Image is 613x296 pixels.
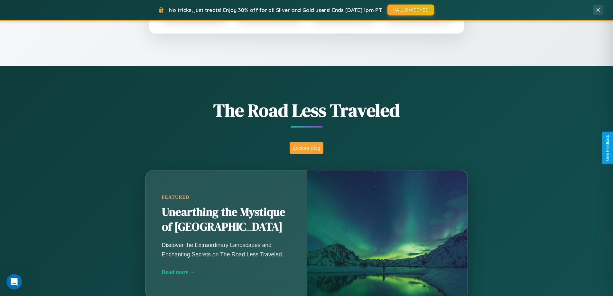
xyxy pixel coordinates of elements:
button: Explore Blog [290,142,323,154]
div: Read more → [162,269,291,275]
iframe: Intercom live chat [6,274,22,290]
p: Discover the Extraordinary Landscapes and Enchanting Secrets on The Road Less Traveled. [162,241,291,259]
div: Featured [162,195,291,200]
h2: Unearthing the Mystique of [GEOGRAPHIC_DATA] [162,205,291,234]
div: Give Feedback [605,135,610,161]
button: HALLOWEEN30 [387,5,434,15]
span: No tricks, just treats! Enjoy 30% off for all Silver and Gold users! Ends [DATE] 1pm PT. [169,7,383,13]
h1: The Road Less Traveled [114,98,500,123]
